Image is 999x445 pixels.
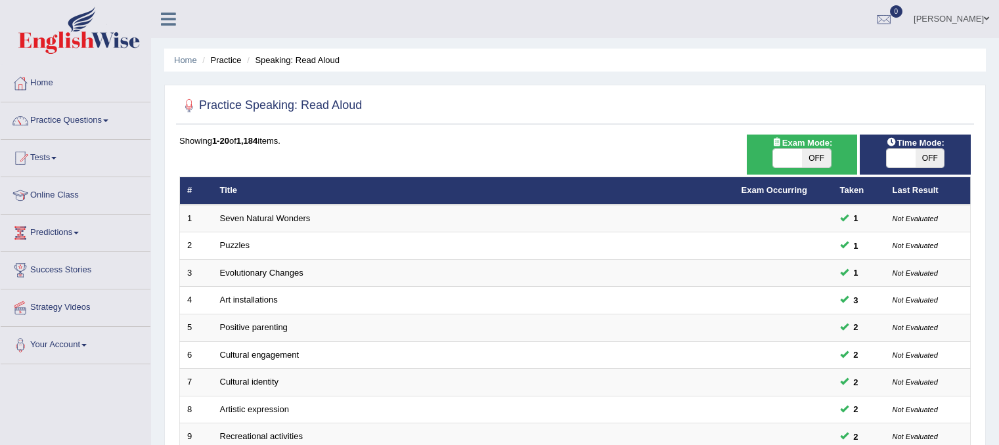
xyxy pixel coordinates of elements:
div: Showing of items. [179,135,971,147]
th: Last Result [885,177,971,205]
span: Exam Mode: [766,136,837,150]
td: 6 [180,341,213,369]
b: 1,184 [236,136,258,146]
a: Success Stories [1,252,150,285]
small: Not Evaluated [893,433,938,440]
span: Time Mode: [881,136,950,150]
span: You can still take this question [849,239,864,253]
span: OFF [802,149,831,167]
a: Practice Questions [1,102,150,135]
a: Positive parenting [220,322,288,332]
a: Home [174,55,197,65]
th: Taken [833,177,885,205]
small: Not Evaluated [893,242,938,249]
small: Not Evaluated [893,378,938,386]
small: Not Evaluated [893,406,938,413]
a: Cultural engagement [220,350,300,360]
span: OFF [916,149,944,167]
h2: Practice Speaking: Read Aloud [179,96,362,116]
a: Artistic expression [220,404,289,414]
small: Not Evaluated [893,296,938,304]
td: 8 [180,396,213,423]
th: Title [213,177,734,205]
td: 3 [180,259,213,287]
td: 5 [180,314,213,342]
li: Practice [199,54,241,66]
small: Not Evaluated [893,324,938,331]
a: Cultural identity [220,377,279,387]
small: Not Evaluated [893,269,938,277]
a: Exam Occurring [742,185,807,195]
a: Predictions [1,215,150,247]
a: Puzzles [220,240,250,250]
span: 0 [890,5,903,18]
a: Art installations [220,295,278,305]
a: Seven Natural Wonders [220,213,311,223]
small: Not Evaluated [893,215,938,222]
span: You can still take this question [849,348,864,362]
td: 4 [180,287,213,314]
span: You can still take this question [849,375,864,389]
span: You can still take this question [849,320,864,334]
a: Tests [1,140,150,173]
b: 1-20 [212,136,229,146]
li: Speaking: Read Aloud [244,54,340,66]
th: # [180,177,213,205]
span: You can still take this question [849,402,864,416]
a: Evolutionary Changes [220,268,303,278]
span: You can still take this question [849,430,864,444]
td: 1 [180,205,213,232]
td: 7 [180,369,213,396]
a: Strategy Videos [1,289,150,322]
a: Recreational activities [220,431,303,441]
small: Not Evaluated [893,351,938,359]
a: Online Class [1,177,150,210]
a: Home [1,65,150,98]
span: You can still take this question [849,266,864,280]
td: 2 [180,232,213,260]
span: You can still take this question [849,293,864,307]
div: Show exams occurring in exams [747,135,858,175]
a: Your Account [1,327,150,360]
span: You can still take this question [849,211,864,225]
